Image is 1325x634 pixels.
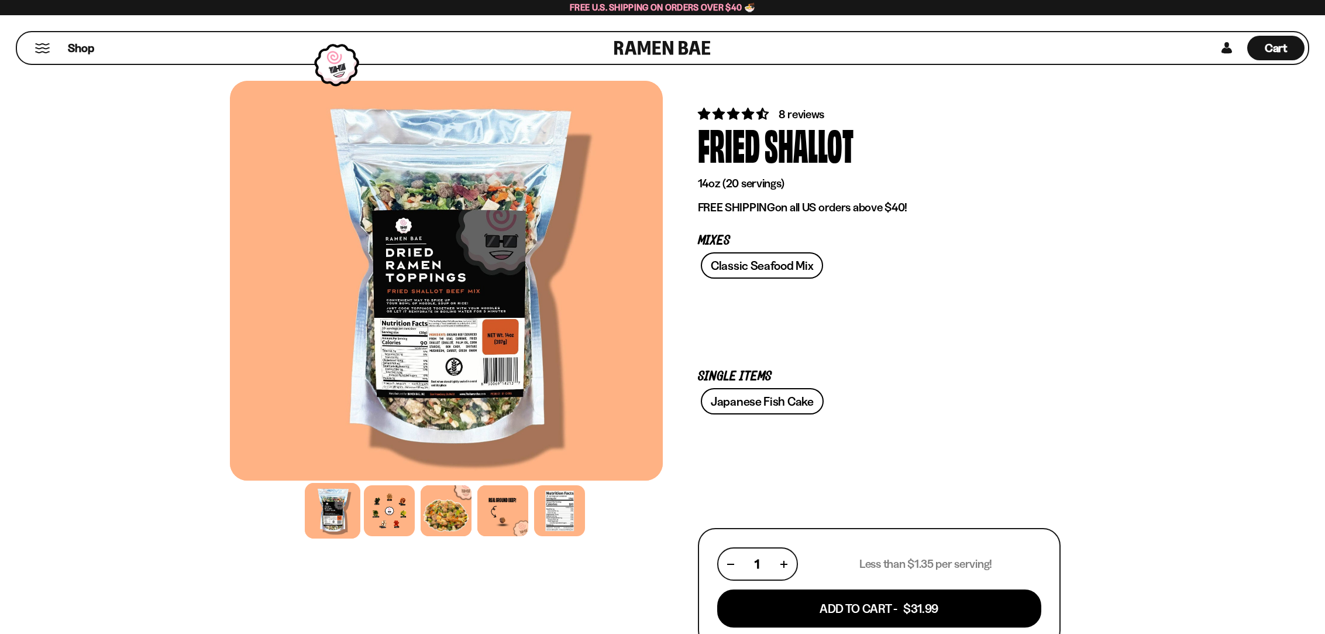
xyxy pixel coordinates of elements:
[859,557,992,571] p: Less than $1.35 per serving!
[1265,41,1288,55] span: Cart
[755,557,759,571] span: 1
[701,252,823,279] a: Classic Seafood Mix
[698,200,775,214] strong: FREE SHIPPING
[765,122,853,166] div: Shallot
[698,176,1061,191] p: 14oz (20 servings)
[35,43,50,53] button: Mobile Menu Trigger
[698,122,760,166] div: Fried
[698,371,1061,382] p: Single Items
[701,388,824,414] a: Japanese Fish Cake
[779,107,824,121] span: 8 reviews
[698,107,771,121] span: 4.62 stars
[570,2,755,13] span: Free U.S. Shipping on Orders over $40 🍜
[698,200,1061,215] p: on all US orders above $40!
[68,36,94,60] a: Shop
[1247,32,1305,64] a: Cart
[68,40,94,56] span: Shop
[698,235,1061,246] p: Mixes
[717,590,1041,628] button: Add To Cart - $31.99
